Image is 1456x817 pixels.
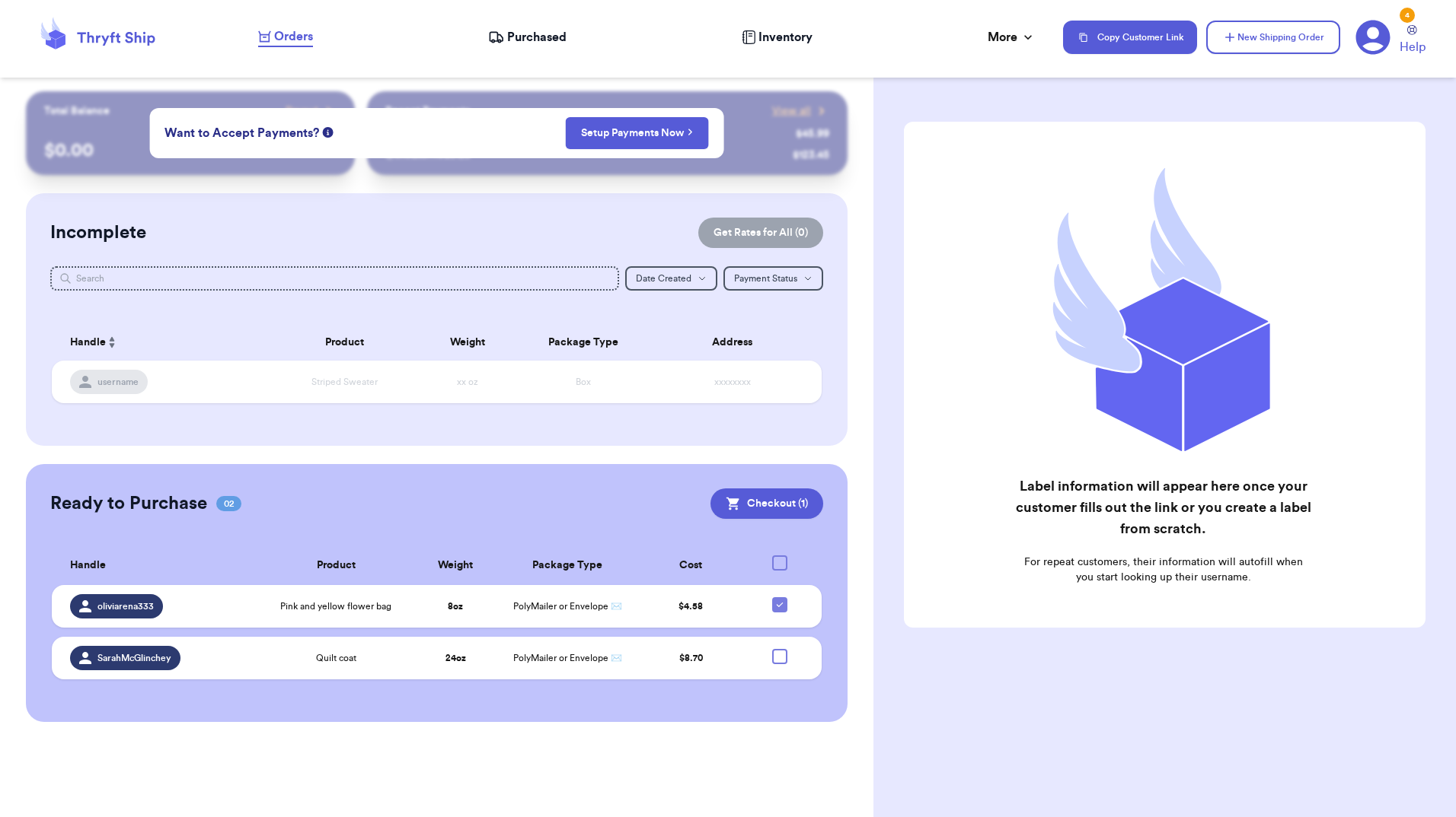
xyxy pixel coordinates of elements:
span: Payment Status [734,274,797,283]
span: Box [576,377,591,386]
h2: Label information will appear here once your customer fills out the link or you create a label fr... [1015,475,1311,539]
button: Sort ascending [106,333,118,351]
span: $ 8.70 [679,653,703,663]
a: Inventory [742,28,813,46]
span: Want to Accept Payments? [164,124,319,142]
span: oliviarena333 [97,600,154,612]
button: Payment Status [723,266,823,291]
a: View all [772,103,829,119]
button: Date Created [625,266,717,291]
a: Help [1400,25,1426,56]
span: xx oz [457,377,478,386]
p: $ 0.00 [44,138,336,163]
a: 4 [1355,20,1391,55]
span: Handle [70,558,106,574]
th: Weight [410,546,500,585]
span: Handle [70,335,106,351]
span: Date Created [636,274,691,283]
span: Payout [286,103,318,119]
span: PolyMailer or Envelope ✉️ [513,602,622,611]
h2: Incomplete [50,221,146,245]
p: Total Balance [44,103,110,119]
span: Orders [274,27,313,46]
span: xxxxxxxx [714,377,751,386]
th: Package Type [500,546,635,585]
strong: 8 oz [448,602,463,611]
div: $ 123.45 [793,148,829,163]
span: SarahMcGlinchey [97,652,171,664]
button: Get Rates for All (0) [698,218,823,248]
span: Inventory [758,28,813,46]
span: $ 4.58 [679,602,703,611]
span: Quilt coat [316,652,356,664]
button: Copy Customer Link [1063,21,1197,54]
th: Package Type [514,324,653,361]
a: Purchased [488,28,567,46]
th: Cost [635,546,747,585]
div: More [988,28,1036,46]
span: 02 [216,496,241,511]
th: Product [267,324,421,361]
a: Orders [258,27,313,47]
h2: Ready to Purchase [50,491,207,516]
p: Recent Payments [385,103,470,119]
button: Checkout (1) [710,488,823,519]
th: Weight [421,324,513,361]
span: Striped Sweater [311,377,378,386]
button: New Shipping Order [1206,21,1340,54]
div: 4 [1400,8,1415,23]
span: View all [772,103,811,119]
p: For repeat customers, their information will autofill when you start looking up their username. [1015,555,1311,585]
span: Purchased [507,28,567,46]
a: Payout [286,103,337,119]
th: Address [652,324,821,361]
th: Product [261,546,410,585]
button: Setup Payments Now [565,117,709,149]
span: PolyMailer or Envelope ✉️ [513,653,622,663]
span: Pink and yellow flower bag [280,600,391,612]
a: Setup Payments Now [581,126,693,141]
strong: 24 oz [445,653,466,663]
div: $ 45.99 [796,126,829,141]
span: username [97,376,139,388]
span: Help [1400,38,1426,56]
input: Search [50,266,618,291]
